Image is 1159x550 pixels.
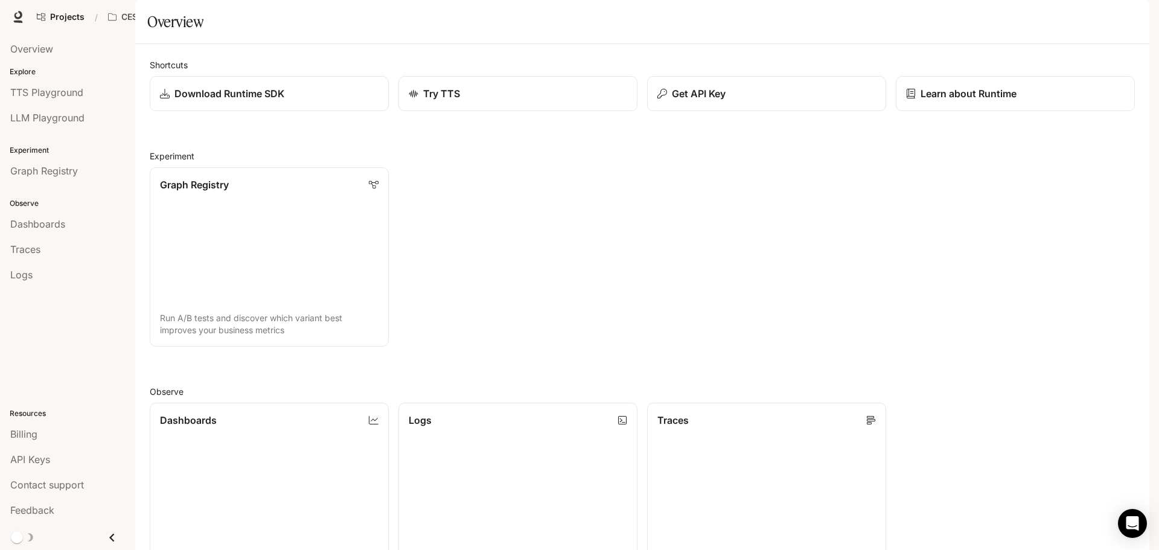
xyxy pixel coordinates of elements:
[150,59,1135,71] h2: Shortcuts
[150,76,389,111] a: Download Runtime SDK
[409,413,432,427] p: Logs
[90,11,103,24] div: /
[423,86,460,101] p: Try TTS
[160,177,229,192] p: Graph Registry
[121,12,180,22] p: CES AI Demos
[150,150,1135,162] h2: Experiment
[896,76,1135,111] a: Learn about Runtime
[174,86,284,101] p: Download Runtime SDK
[398,76,637,111] a: Try TTS
[1118,509,1147,538] div: Open Intercom Messenger
[150,385,1135,398] h2: Observe
[160,312,378,336] p: Run A/B tests and discover which variant best improves your business metrics
[647,76,886,111] button: Get API Key
[31,5,90,29] a: Go to projects
[921,86,1017,101] p: Learn about Runtime
[147,10,203,34] h1: Overview
[657,413,689,427] p: Traces
[103,5,199,29] button: All workspaces
[672,86,726,101] p: Get API Key
[50,12,85,22] span: Projects
[160,413,217,427] p: Dashboards
[150,167,389,347] a: Graph RegistryRun A/B tests and discover which variant best improves your business metrics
